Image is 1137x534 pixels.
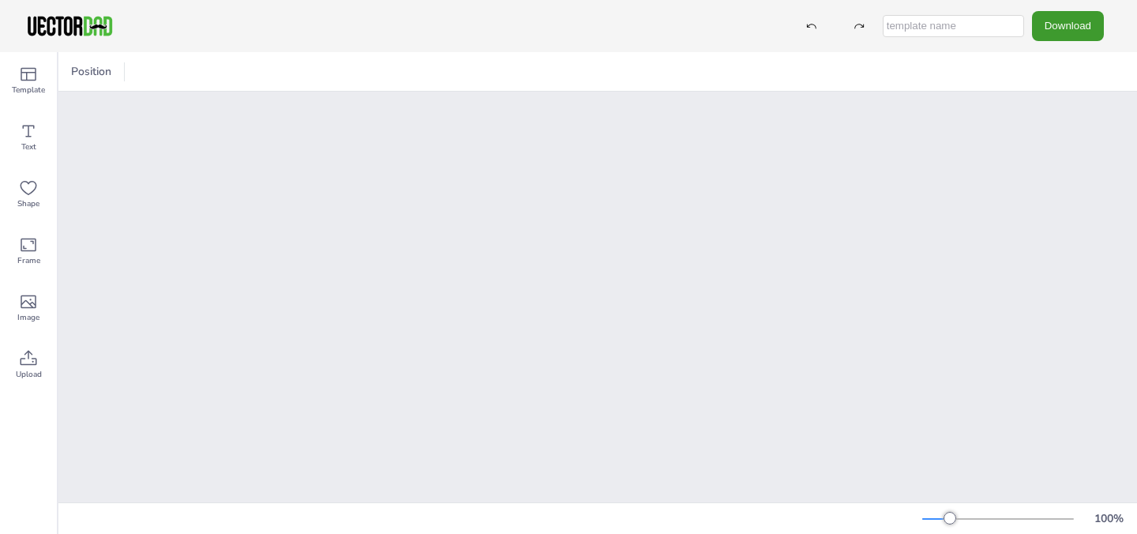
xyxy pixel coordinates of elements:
[1032,11,1104,40] button: Download
[25,14,114,38] img: VectorDad-1.png
[17,254,40,267] span: Frame
[17,311,39,324] span: Image
[12,84,45,96] span: Template
[21,141,36,153] span: Text
[16,368,42,381] span: Upload
[883,15,1024,37] input: template name
[1090,511,1128,526] div: 100 %
[68,64,114,79] span: Position
[17,197,39,210] span: Shape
